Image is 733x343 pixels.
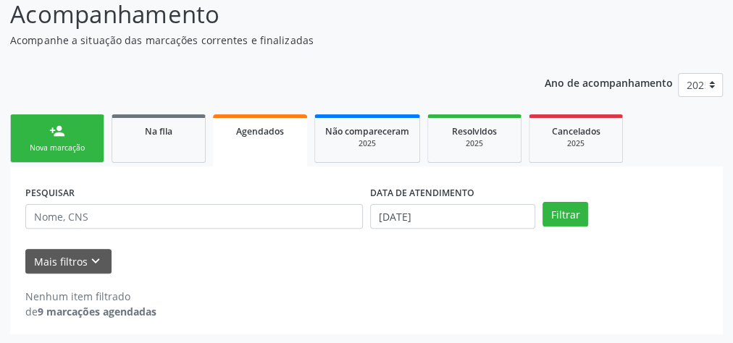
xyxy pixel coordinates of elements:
[10,33,509,48] p: Acompanhe a situação das marcações correntes e finalizadas
[370,204,535,229] input: Selecione um intervalo
[21,143,93,153] div: Nova marcação
[540,138,612,149] div: 2025
[325,138,409,149] div: 2025
[49,123,65,139] div: person_add
[438,138,511,149] div: 2025
[452,125,497,137] span: Resolvidos
[545,73,673,91] p: Ano de acompanhamento
[552,125,600,137] span: Cancelados
[145,125,172,137] span: Na fila
[88,253,104,269] i: keyboard_arrow_down
[25,182,75,204] label: PESQUISAR
[543,202,588,226] button: Filtrar
[370,182,474,204] label: DATA DE ATENDIMENTO
[25,249,112,274] button: Mais filtroskeyboard_arrow_down
[25,304,156,319] div: de
[38,305,156,318] strong: 9 marcações agendadas
[25,204,363,229] input: Nome, CNS
[236,125,284,137] span: Agendados
[325,125,409,137] span: Não compareceram
[25,289,156,304] div: Nenhum item filtrado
